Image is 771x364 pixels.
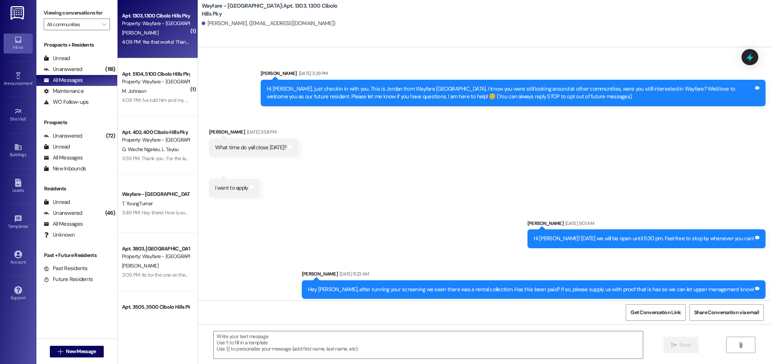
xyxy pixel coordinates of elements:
[36,41,117,49] div: Prospects + Residents
[44,276,93,283] div: Future Residents
[44,209,82,217] div: Unanswered
[122,253,189,260] div: Property: Wayfare - [GEOGRAPHIC_DATA]
[630,309,681,316] span: Get Conversation Link
[671,342,677,348] i: 
[104,130,117,142] div: (72)
[4,248,33,268] a: Account
[202,2,347,18] b: Wayfare - [GEOGRAPHIC_DATA]: Apt. 1303, 1300 Cibolo Hills Pky
[122,97,303,103] div: 4:08 PM: I've told him and my sister I don't return until 21st I can't do to much from here
[66,348,96,355] span: New Message
[122,136,189,144] div: Property: Wayfare - [GEOGRAPHIC_DATA]
[122,78,189,86] div: Property: Wayfare - [GEOGRAPHIC_DATA]
[4,284,33,304] a: Support
[58,349,63,355] i: 
[694,309,759,316] span: Share Conversation via email
[36,185,117,193] div: Residents
[162,146,178,153] span: L. Tayou
[215,184,248,192] div: I want to apply
[738,342,743,348] i: 
[11,6,25,20] img: ResiDesk Logo
[122,155,553,162] div: 3:59 PM: Thank you . For the last 3 days I've been stuck at home to wait for them because I want ...
[4,213,33,232] a: Templates •
[680,341,691,349] span: Send
[28,223,29,228] span: •
[44,76,83,84] div: All Messages
[534,235,754,242] div: Hi [PERSON_NAME]! [DATE] we will be open until 5:30 pm. Feel free to stop by whenever you can!
[215,144,287,151] div: What time do yall close [DATE]?
[122,200,153,207] span: T. YoungTurner
[122,303,189,311] div: Apt. 3505, 3500 Cibolo Hills Pky
[122,128,189,136] div: Apt. 402, 400 Cibolo Hills Pky
[44,165,86,173] div: New Inbounds
[267,85,754,101] div: Hi [PERSON_NAME], just checkin in with you. This is Jordan from Wayfare [GEOGRAPHIC_DATA]. I know...
[302,270,766,280] div: [PERSON_NAME]
[36,119,117,126] div: Prospects
[103,207,117,219] div: (46)
[4,177,33,196] a: Leads
[103,64,117,75] div: (118)
[36,252,117,259] div: Past + Future Residents
[122,245,189,253] div: Apt. 3803, [GEOGRAPHIC_DATA]
[44,87,84,95] div: Maintenance
[4,141,33,161] a: Buildings
[102,21,106,27] i: 
[122,20,189,27] div: Property: Wayfare - [GEOGRAPHIC_DATA]
[122,12,189,20] div: Apt. 1303, 1300 Cibolo Hills Pky
[4,33,33,53] a: Inbox
[44,55,70,62] div: Unread
[47,19,98,30] input: All communities
[122,88,146,94] span: M. Johnson
[122,311,189,318] div: Property: Wayfare - [GEOGRAPHIC_DATA]
[44,154,83,162] div: All Messages
[202,20,336,27] div: [PERSON_NAME]. ([EMAIL_ADDRESS][DOMAIN_NAME])
[245,128,276,136] div: [DATE] 3:58 PM
[626,304,685,321] button: Get Conversation Link
[527,219,766,230] div: [PERSON_NAME]
[122,39,190,45] div: 4:09 PM: Yes that works! Thanks
[122,146,162,153] span: G. Wache Ngateu
[50,346,104,357] button: New Message
[44,143,70,151] div: Unread
[44,7,110,19] label: Viewing conversations for
[209,128,298,138] div: [PERSON_NAME]
[689,304,764,321] button: Share Conversation via email
[338,270,369,278] div: [DATE] 11:23 AM
[261,70,766,80] div: [PERSON_NAME]
[26,115,27,120] span: •
[564,219,594,227] div: [DATE] 9:01 AM
[44,198,70,206] div: Unread
[32,80,33,85] span: •
[122,272,229,278] div: 3:09 PM: Its for the one on the lease. We only rvd 2
[44,66,82,73] div: Unanswered
[664,337,699,353] button: Send
[122,190,189,198] div: Wayfare - [GEOGRAPHIC_DATA]
[44,231,75,239] div: Unknown
[308,286,754,293] div: Hey [PERSON_NAME], after running your screening we seen there was a rental collection. Has this b...
[44,98,88,106] div: WO Follow-ups
[44,220,83,228] div: All Messages
[122,262,158,269] span: [PERSON_NAME]
[4,105,33,125] a: Site Visit •
[297,70,328,77] div: [DATE] 3:29 PM
[122,70,189,78] div: Apt. 5104, 5100 Cibolo Hills Pky
[44,132,82,140] div: Unanswered
[122,29,158,36] span: [PERSON_NAME]
[122,209,289,216] div: 3:49 PM: Hey there! How is everything going? Did you need help with anything?
[44,265,88,272] div: Past Residents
